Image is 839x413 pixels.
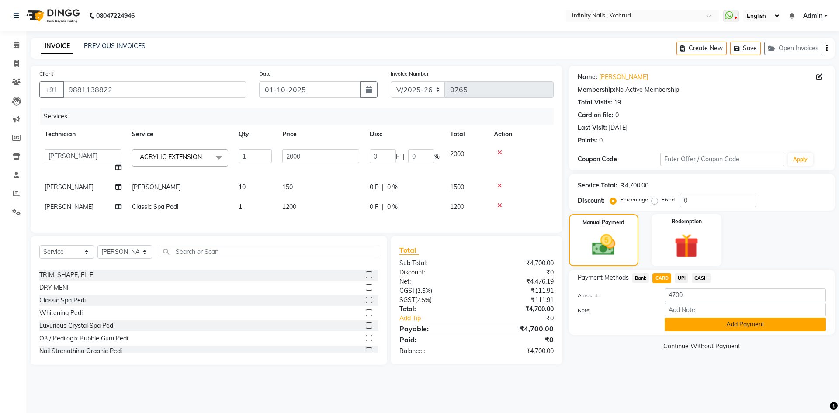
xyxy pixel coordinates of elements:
[614,98,621,107] div: 19
[393,323,476,334] div: Payable:
[578,98,612,107] div: Total Visits:
[599,73,648,82] a: [PERSON_NAME]
[692,273,711,283] span: CASH
[132,203,178,211] span: Classic Spa Pedi
[396,152,399,161] span: F
[476,268,560,277] div: ₹0
[239,203,242,211] span: 1
[571,306,658,314] label: Note:
[393,334,476,345] div: Paid:
[578,73,597,82] div: Name:
[571,342,833,351] a: Continue Without Payment
[41,38,73,54] a: INVOICE
[282,183,293,191] span: 150
[665,318,826,331] button: Add Payment
[132,183,181,191] span: [PERSON_NAME]
[39,296,86,305] div: Classic Spa Pedi
[39,309,83,318] div: Whitening Pedi
[450,150,464,158] span: 2000
[127,125,233,144] th: Service
[582,219,624,226] label: Manual Payment
[434,152,440,161] span: %
[585,232,623,258] img: _cash.svg
[39,347,122,356] div: Nail Strengthing Organic Pedi
[788,153,813,166] button: Apply
[672,218,702,226] label: Redemption
[239,183,246,191] span: 10
[476,323,560,334] div: ₹4,700.00
[393,259,476,268] div: Sub Total:
[764,42,822,55] button: Open Invoices
[730,42,761,55] button: Save
[417,287,430,294] span: 2.5%
[40,108,560,125] div: Services
[621,181,648,190] div: ₹4,700.00
[159,245,378,258] input: Search or Scan
[39,283,69,292] div: DRY MENI
[39,70,53,78] label: Client
[393,295,476,305] div: ( )
[370,183,378,192] span: 0 F
[652,273,671,283] span: CARD
[22,3,82,28] img: logo
[399,296,415,304] span: SGST
[660,153,784,166] input: Enter Offer / Coupon Code
[662,196,675,204] label: Fixed
[39,334,128,343] div: O3 / Pedilogix Bubble Gum Pedi
[578,85,616,94] div: Membership:
[393,286,476,295] div: ( )
[578,181,617,190] div: Service Total:
[63,81,246,98] input: Search by Name/Mobile/Email/Code
[84,42,146,50] a: PREVIOUS INVOICES
[364,125,445,144] th: Disc
[45,203,94,211] span: [PERSON_NAME]
[445,125,489,144] th: Total
[476,286,560,295] div: ₹111.91
[403,152,405,161] span: |
[615,111,619,120] div: 0
[476,334,560,345] div: ₹0
[620,196,648,204] label: Percentage
[489,125,554,144] th: Action
[578,136,597,145] div: Points:
[490,314,560,323] div: ₹0
[578,123,607,132] div: Last Visit:
[39,271,93,280] div: TRIM, SHAPE, FILE
[387,183,398,192] span: 0 %
[393,277,476,286] div: Net:
[259,70,271,78] label: Date
[609,123,628,132] div: [DATE]
[665,303,826,316] input: Add Note
[578,85,826,94] div: No Active Membership
[599,136,603,145] div: 0
[39,81,64,98] button: +91
[665,288,826,302] input: Amount
[391,70,429,78] label: Invoice Number
[39,321,114,330] div: Luxurious Crystal Spa Pedi
[667,231,706,261] img: _gift.svg
[417,296,430,303] span: 2.5%
[450,183,464,191] span: 1500
[632,273,649,283] span: Bank
[476,295,560,305] div: ₹111.91
[393,314,490,323] a: Add Tip
[233,125,277,144] th: Qty
[578,273,629,282] span: Payment Methods
[282,203,296,211] span: 1200
[476,347,560,356] div: ₹4,700.00
[382,183,384,192] span: |
[387,202,398,212] span: 0 %
[399,287,416,295] span: CGST
[399,246,419,255] span: Total
[476,277,560,286] div: ₹4,476.19
[476,259,560,268] div: ₹4,700.00
[803,11,822,21] span: Admin
[202,153,206,161] a: x
[96,3,135,28] b: 08047224946
[393,347,476,356] div: Balance :
[578,155,660,164] div: Coupon Code
[370,202,378,212] span: 0 F
[675,273,688,283] span: UPI
[676,42,727,55] button: Create New
[393,305,476,314] div: Total:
